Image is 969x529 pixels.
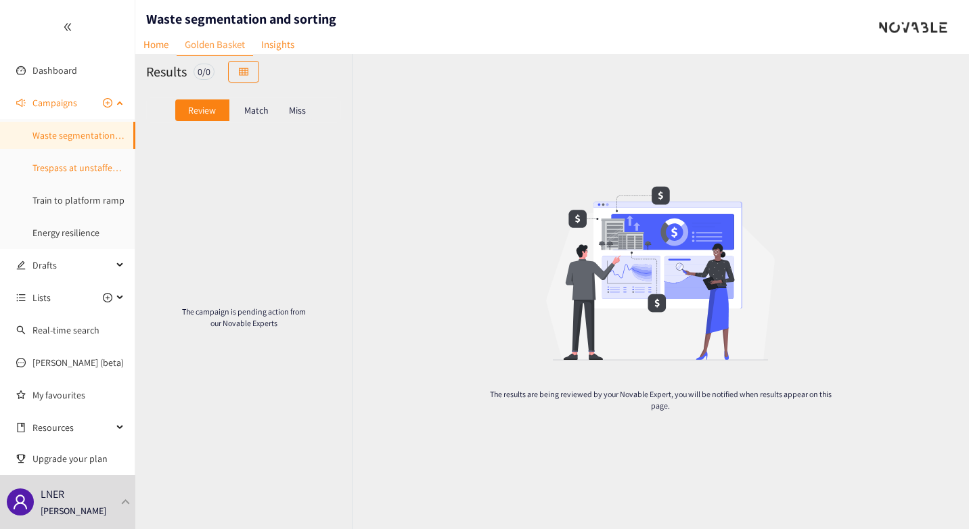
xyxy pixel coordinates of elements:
a: Trespass at unstaffed stations [32,162,152,174]
a: Real-time search [32,324,99,336]
div: 0 / 0 [194,64,215,80]
span: book [16,423,26,432]
h1: Waste segmentation and sorting [146,9,336,28]
span: double-left [63,22,72,32]
a: Energy resilience [32,227,99,239]
a: My favourites [32,382,125,409]
a: Train to platform ramp [32,194,125,206]
button: table [228,61,259,83]
p: LNER [41,486,64,503]
a: Dashboard [32,64,77,76]
a: Golden Basket [177,34,253,56]
span: Resources [32,414,112,441]
iframe: Chat Widget [901,464,969,529]
p: The campaign is pending action from our Novable Experts [179,306,309,329]
p: The results are being reviewed by your Novable Expert, you will be notified when results appear o... [483,388,837,411]
span: user [12,494,28,510]
p: Review [188,105,216,116]
h2: Results [146,62,187,81]
a: [PERSON_NAME] (beta) [32,356,124,369]
a: Insights [253,34,302,55]
span: plus-circle [103,98,112,108]
span: Upgrade your plan [32,445,125,472]
span: trophy [16,454,26,463]
p: Miss [289,105,306,116]
a: Home [135,34,177,55]
span: Drafts [32,252,112,279]
span: Lists [32,284,51,311]
span: table [239,67,248,78]
p: Match [244,105,269,116]
span: plus-circle [103,293,112,302]
span: unordered-list [16,293,26,302]
a: Waste segmentation and sorting [32,129,163,141]
span: sound [16,98,26,108]
span: edit [16,260,26,270]
p: [PERSON_NAME] [41,503,106,518]
span: Campaigns [32,89,77,116]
